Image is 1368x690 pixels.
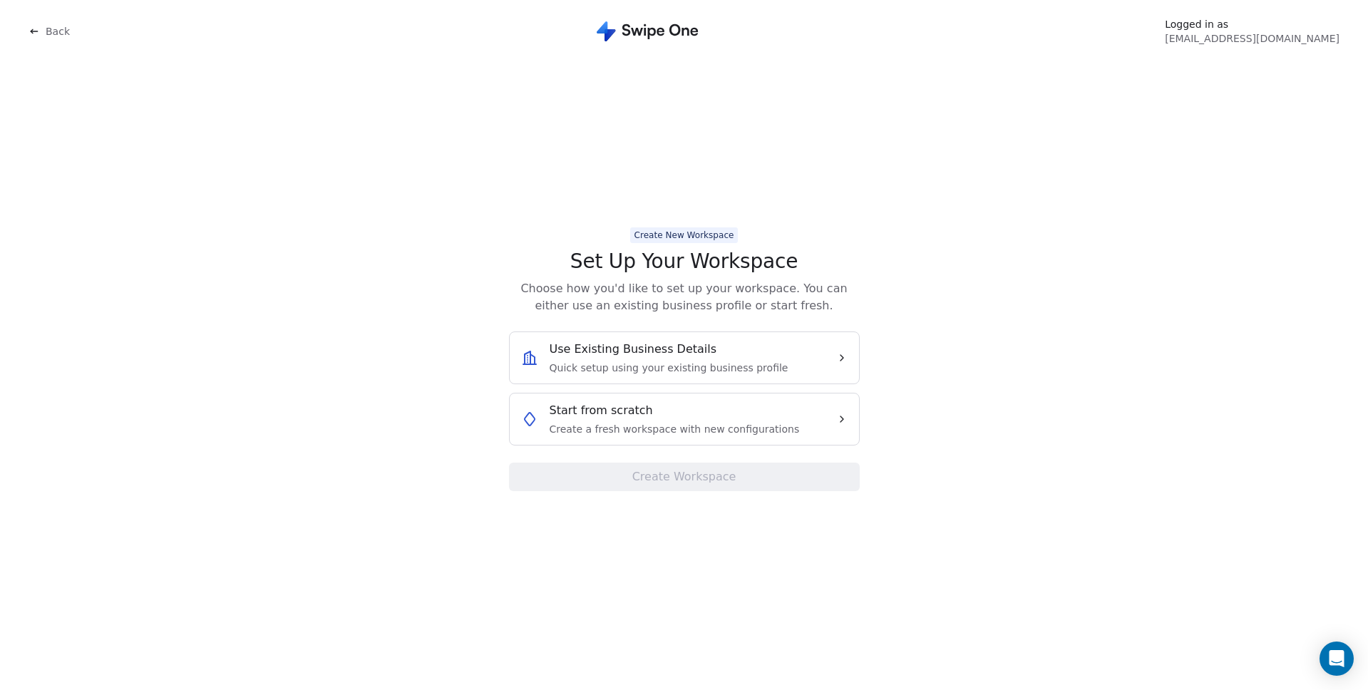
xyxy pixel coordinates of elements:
[550,402,653,419] span: Start from scratch
[509,280,860,314] span: Choose how you'd like to set up your workspace. You can either use an existing business profile o...
[521,402,848,436] button: Start from scratchCreate a fresh workspace with new configurations
[550,422,800,436] span: Create a fresh workspace with new configurations
[634,229,734,242] div: Create New Workspace
[521,341,848,375] button: Use Existing Business DetailsQuick setup using your existing business profile
[570,249,798,274] span: Set Up Your Workspace
[550,341,717,358] span: Use Existing Business Details
[550,361,788,375] span: Quick setup using your existing business profile
[1165,17,1339,31] span: Logged in as
[1320,642,1354,676] div: Open Intercom Messenger
[1165,31,1339,46] span: [EMAIL_ADDRESS][DOMAIN_NAME]
[509,463,860,491] button: Create Workspace
[46,24,70,38] span: Back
